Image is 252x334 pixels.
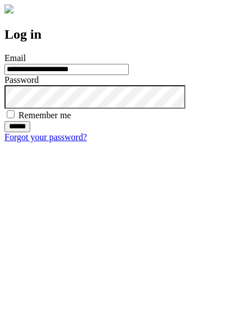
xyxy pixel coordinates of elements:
[18,110,71,120] label: Remember me
[4,4,13,13] img: logo-4e3dc11c47720685a147b03b5a06dd966a58ff35d612b21f08c02c0306f2b779.png
[4,75,39,85] label: Password
[4,27,248,42] h2: Log in
[4,53,26,63] label: Email
[4,132,87,142] a: Forgot your password?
